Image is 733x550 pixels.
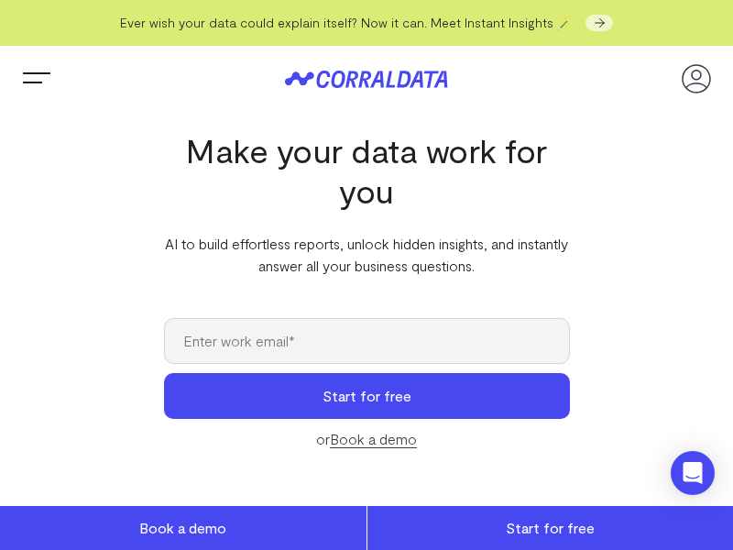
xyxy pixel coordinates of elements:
[164,130,570,211] h1: Make your data work for you
[120,15,573,30] span: Ever wish your data could explain itself? Now it can. Meet Instant Insights 🪄
[330,430,417,448] a: Book a demo
[164,428,570,450] div: or
[139,519,226,536] span: Book a demo
[671,451,715,495] div: Open Intercom Messenger
[18,60,55,97] button: Trigger Menu
[164,318,570,364] input: Enter work email*
[164,233,570,277] p: AI to build effortless reports, unlock hidden insights, and instantly answer all your business qu...
[506,519,595,536] span: Start for free
[164,373,570,419] button: Start for free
